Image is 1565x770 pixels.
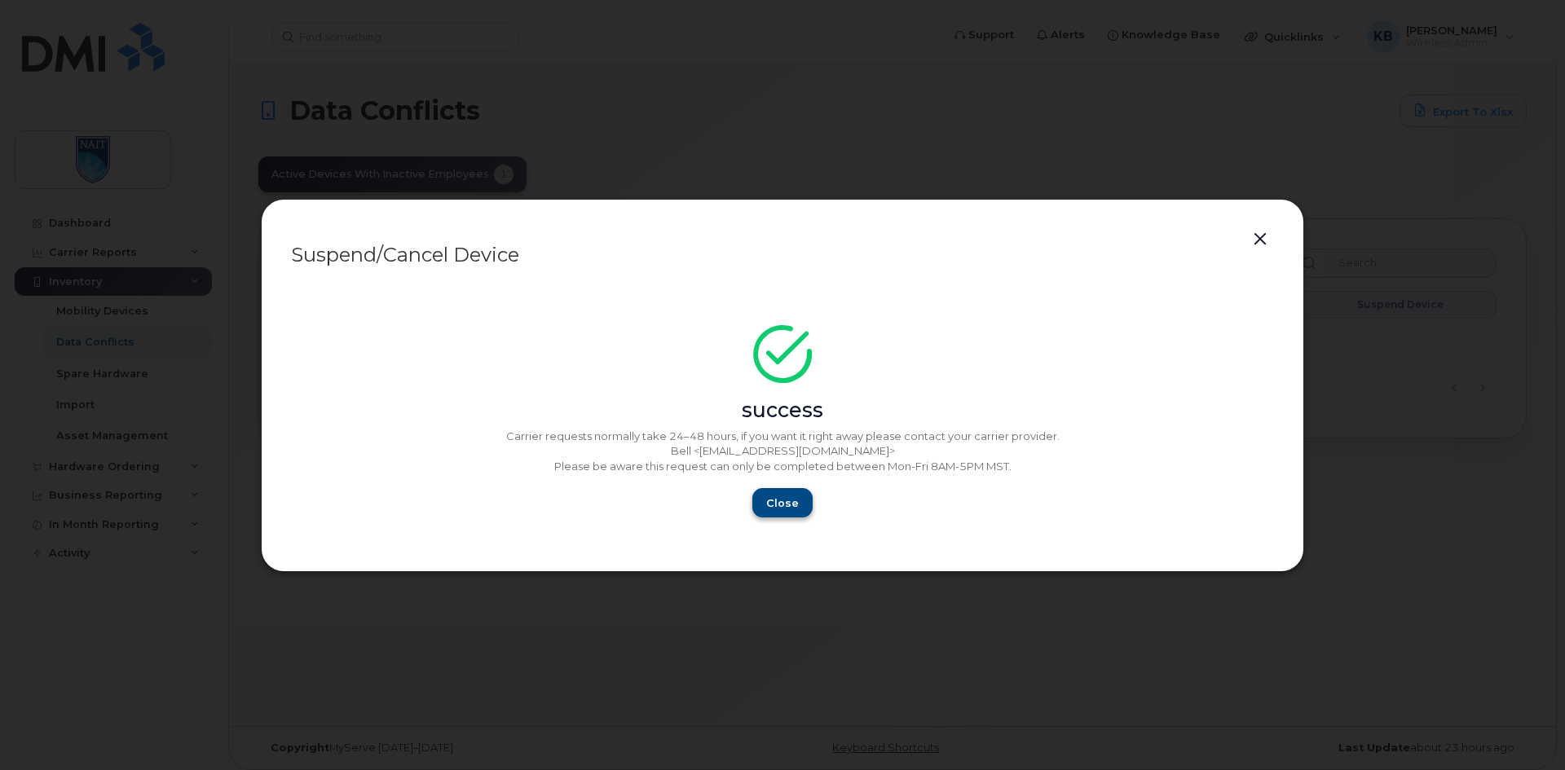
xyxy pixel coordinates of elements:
[291,245,1274,265] div: Suspend/Cancel Device
[752,488,813,517] button: Close
[291,443,1274,459] p: Bell <[EMAIL_ADDRESS][DOMAIN_NAME]>
[291,429,1274,444] p: Carrier requests normally take 24–48 hours, if you want it right away please contact your carrier...
[291,396,1274,425] div: success
[291,459,1274,474] p: Please be aware this request can only be completed between Mon-Fri 8AM-5PM MST.
[766,495,799,511] span: Close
